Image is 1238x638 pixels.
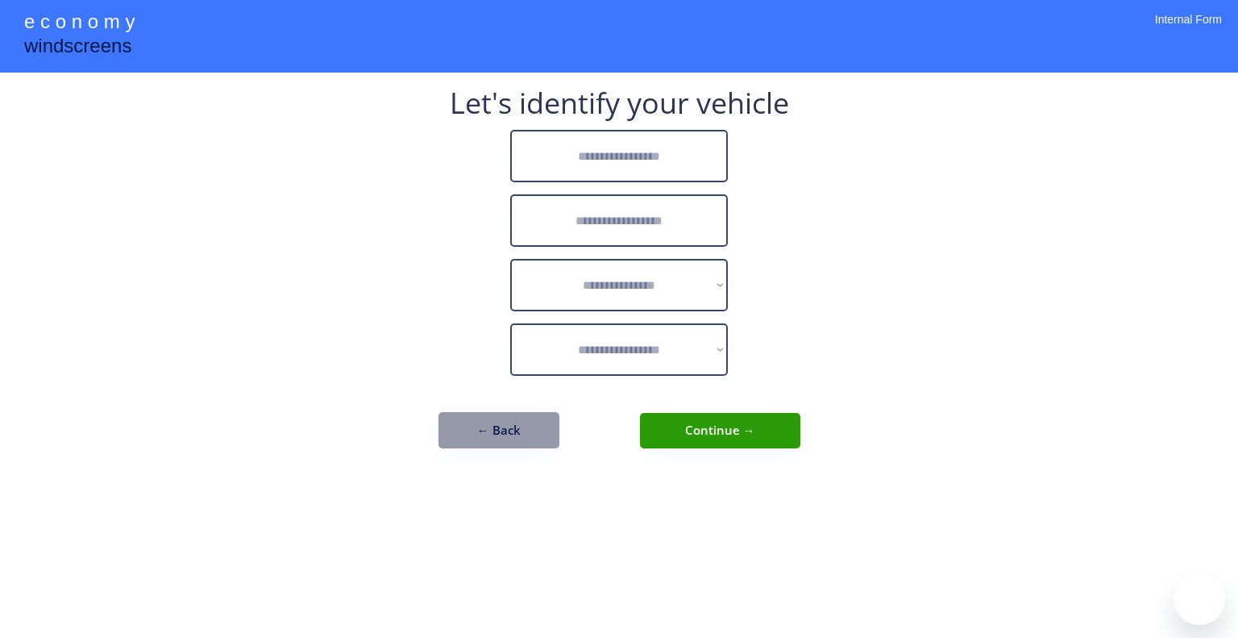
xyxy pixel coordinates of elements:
div: e c o n o m y [24,8,135,39]
button: ← Back [438,412,559,448]
div: Internal Form [1155,12,1222,48]
div: windscreens [24,32,131,64]
button: Continue → [640,413,800,448]
iframe: Button to launch messaging window [1174,573,1225,625]
div: Let's identify your vehicle [450,89,789,118]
